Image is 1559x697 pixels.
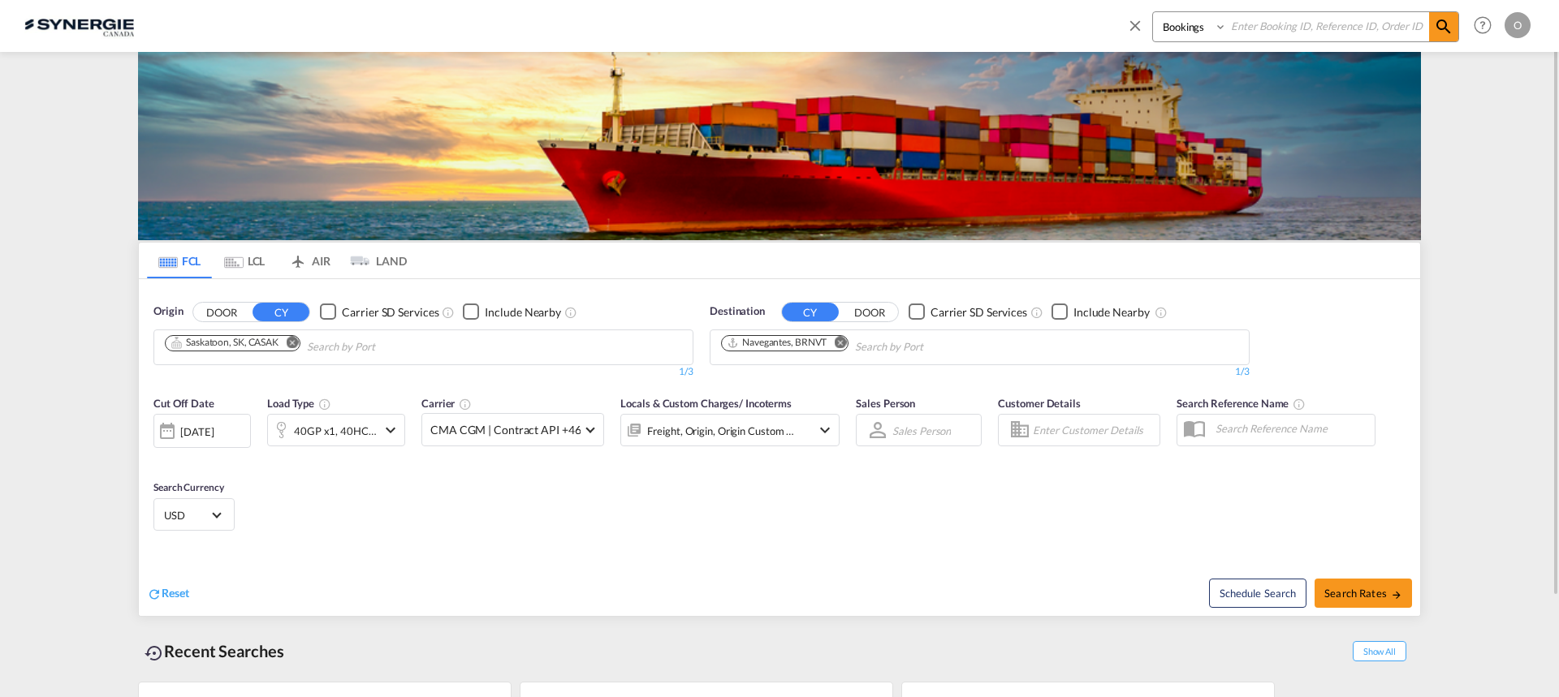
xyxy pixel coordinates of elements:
button: Note: By default Schedule search will only considerorigin ports, destination ports and cut off da... [1209,579,1306,608]
div: Recent Searches [138,633,291,669]
md-icon: Unchecked: Search for CY (Container Yard) services for all selected carriers.Checked : Search for... [1030,306,1043,319]
img: 1f56c880d42311ef80fc7dca854c8e59.png [24,7,134,44]
div: Freight Origin Origin Custom Destination Destination Custom Factory Stuffing [647,419,795,442]
md-icon: icon-arrow-right [1391,589,1402,600]
span: Show All [1353,641,1406,661]
md-icon: Unchecked: Ignores neighbouring ports when fetching rates.Checked : Includes neighbouring ports w... [564,306,577,319]
div: 40GP x1 40HC x1 [294,419,377,442]
md-icon: icon-chevron-down [381,420,400,440]
md-icon: Unchecked: Ignores neighbouring ports when fetching rates.Checked : Includes neighbouring ports w... [1155,306,1168,319]
span: CMA CGM | Contract API +46 [430,422,581,438]
div: Help [1469,11,1505,41]
span: Destination [710,303,765,320]
md-icon: icon-close [1126,16,1144,34]
md-checkbox: Checkbox No Ink [1052,303,1150,321]
input: Search Reference Name [1207,416,1375,441]
span: icon-magnify [1429,12,1458,41]
img: LCL+%26+FCL+BACKGROUND.png [138,52,1421,240]
md-icon: icon-backup-restore [145,643,164,663]
div: [DATE] [153,414,251,448]
div: icon-refreshReset [147,585,189,603]
md-select: Sales Person [891,419,952,442]
div: O [1505,12,1531,38]
div: OriginDOOR CY Checkbox No InkUnchecked: Search for CY (Container Yard) services for all selected ... [139,279,1420,616]
span: Search Rates [1324,587,1402,600]
input: Enter Booking ID, Reference ID, Order ID [1227,12,1429,41]
div: Navegantes, BRNVT [727,336,827,350]
span: Carrier [421,397,472,410]
md-datepicker: Select [153,446,166,468]
span: Load Type [267,397,331,410]
span: USD [164,508,209,523]
div: Include Nearby [485,304,561,321]
md-icon: icon-information-outline [318,398,331,411]
div: Saskatoon, SK, CASAK [171,336,279,350]
span: Locals & Custom Charges [620,397,792,410]
button: CY [253,303,309,321]
md-checkbox: Checkbox No Ink [463,303,561,321]
md-icon: Your search will be saved by the below given name [1293,398,1306,411]
md-icon: The selected Trucker/Carrierwill be displayed in the rate results If the rates are from another f... [459,398,472,411]
span: icon-close [1126,11,1152,50]
md-icon: icon-refresh [147,587,162,601]
span: Reset [162,586,189,600]
span: Cut Off Date [153,397,214,410]
input: Chips input. [307,334,461,360]
md-icon: icon-airplane [288,252,308,264]
span: Search Reference Name [1177,397,1306,410]
div: Carrier SD Services [931,304,1027,321]
div: Carrier SD Services [342,304,438,321]
md-icon: Unchecked: Search for CY (Container Yard) services for all selected carriers.Checked : Search for... [442,306,455,319]
md-select: Select Currency: $ USDUnited States Dollar [162,503,226,527]
input: Chips input. [855,334,1009,360]
md-tab-item: AIR [277,243,342,278]
md-icon: icon-chevron-down [815,420,835,440]
button: DOOR [841,303,898,321]
span: Customer Details [998,397,1080,410]
button: DOOR [193,303,250,321]
input: Enter Customer Details [1033,418,1155,442]
md-tab-item: FCL [147,243,212,278]
span: Origin [153,303,183,320]
md-chips-wrap: Chips container. Use arrow keys to select chips. [719,330,1016,360]
div: 40GP x1 40HC x1icon-chevron-down [267,414,405,446]
div: Press delete to remove this chip. [727,336,830,350]
div: [DATE] [180,424,214,439]
md-tab-item: LAND [342,243,407,278]
md-icon: icon-magnify [1434,17,1453,37]
button: Remove [275,336,300,352]
button: Search Ratesicon-arrow-right [1315,579,1412,608]
div: Press delete to remove this chip. [171,336,282,350]
span: Help [1469,11,1496,39]
div: Include Nearby [1073,304,1150,321]
button: Remove [823,336,848,352]
button: CY [782,303,839,321]
div: 1/3 [710,365,1250,379]
span: Sales Person [856,397,915,410]
div: 1/3 [153,365,693,379]
md-checkbox: Checkbox No Ink [909,303,1027,321]
div: Freight Origin Origin Custom Destination Destination Custom Factory Stuffingicon-chevron-down [620,414,840,446]
md-tab-item: LCL [212,243,277,278]
span: Search Currency [153,481,224,493]
span: / Incoterms [739,397,792,410]
md-checkbox: Checkbox No Ink [320,303,438,321]
md-pagination-wrapper: Use the left and right arrow keys to navigate between tabs [147,243,407,278]
md-chips-wrap: Chips container. Use arrow keys to select chips. [162,330,468,360]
